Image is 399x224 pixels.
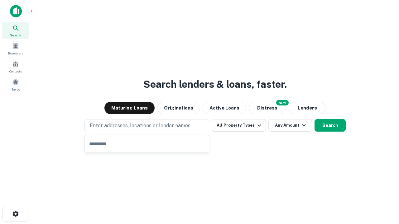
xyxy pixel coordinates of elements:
button: Search [315,119,346,132]
button: Search distressed loans with lien and other non-mortgage details. [249,102,286,114]
span: Search [10,33,21,38]
button: Maturing Loans [104,102,155,114]
span: Saved [11,87,20,92]
button: Active Loans [203,102,246,114]
button: Lenders [289,102,326,114]
span: Borrowers [8,51,23,56]
iframe: Chat Widget [368,174,399,204]
h3: Search lenders & loans, faster. [143,77,287,92]
button: Originations [157,102,200,114]
button: Enter addresses, locations or lender names [84,119,209,132]
p: Enter addresses, locations or lender names [90,122,190,129]
a: Search [2,22,29,39]
span: Contacts [9,69,22,74]
button: Any Amount [268,119,312,132]
a: Saved [2,76,29,93]
button: All Property Types [212,119,266,132]
img: capitalize-icon.png [10,5,22,17]
div: NEW [276,100,289,105]
a: Borrowers [2,40,29,57]
a: Contacts [2,58,29,75]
